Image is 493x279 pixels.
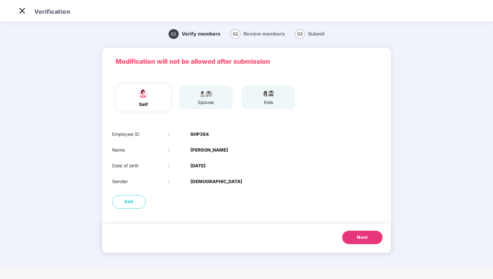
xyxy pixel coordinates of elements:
[168,131,191,138] div: :
[125,199,134,205] span: Edit
[112,195,146,209] button: Edit
[135,88,152,99] img: svg+xml;base64,PHN2ZyBpZD0iU3BvdXNlX2ljb24iIHhtbG5zPSJodHRwOi8vd3d3LnczLm9yZy8yMDAwL3N2ZyIgd2lkdG...
[190,131,209,138] b: SHP364
[230,29,240,39] span: 02
[197,89,214,97] img: svg+xml;base64,PHN2ZyB4bWxucz0iaHR0cDovL3d3dy53My5vcmcvMjAwMC9zdmciIHdpZHRoPSI5Ny44OTciIGhlaWdodD...
[357,234,368,241] span: Next
[116,56,377,66] p: Modification will not be allowed after submission
[168,178,191,185] div: :
[295,29,305,39] span: 03
[190,147,228,154] b: [PERSON_NAME]
[182,31,220,37] span: Verify members
[260,99,277,106] div: kids
[243,31,285,37] span: Review members
[190,178,242,185] b: [DEMOGRAPHIC_DATA]
[342,231,383,244] button: Next
[112,178,168,185] div: Gender
[260,89,277,97] img: svg+xml;base64,PHN2ZyB4bWxucz0iaHR0cDovL3d3dy53My5vcmcvMjAwMC9zdmciIHdpZHRoPSI3OS4wMzciIGhlaWdodD...
[168,147,191,154] div: :
[169,29,179,39] span: 01
[112,131,168,138] div: Employee ID
[135,101,152,108] div: self
[112,162,168,169] div: Date of birth
[190,162,206,169] b: [DATE]
[197,99,214,106] div: spouse
[168,162,191,169] div: :
[112,147,168,154] div: Name
[308,31,324,37] span: Submit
